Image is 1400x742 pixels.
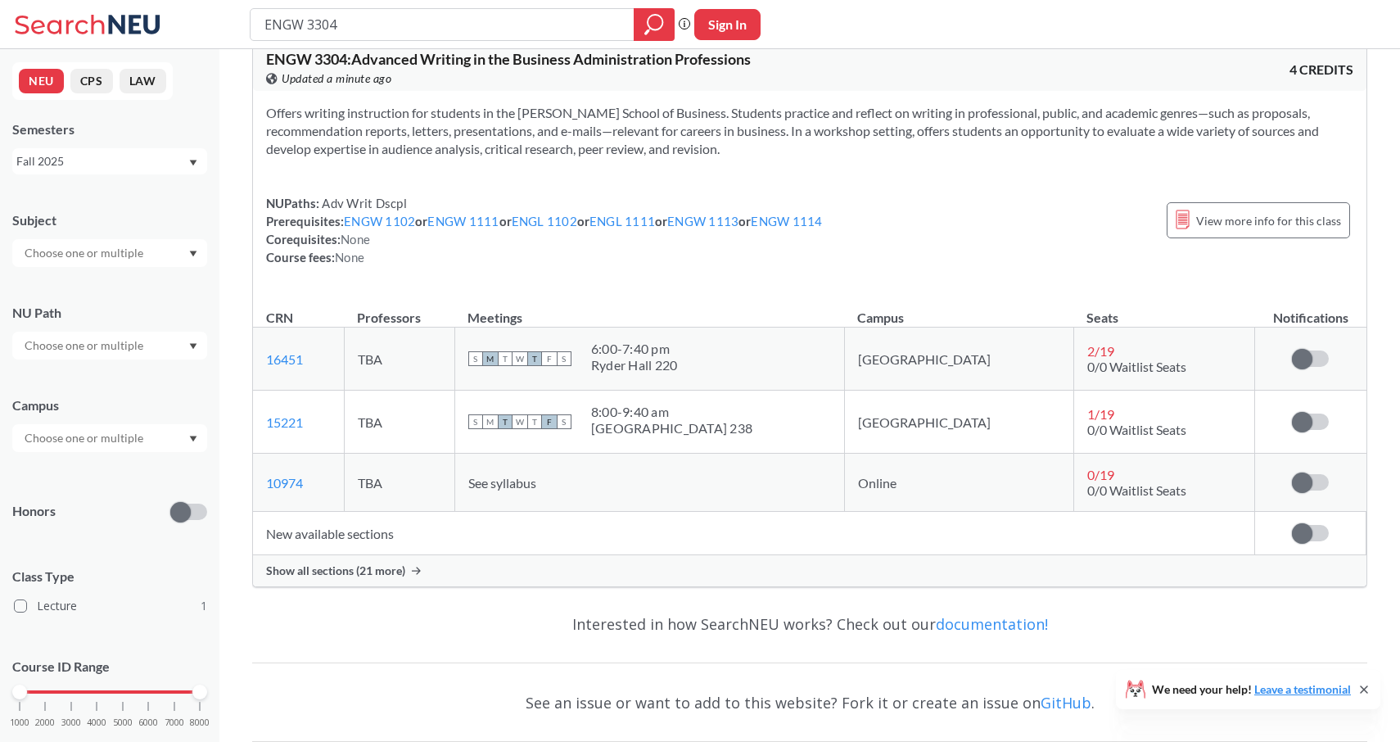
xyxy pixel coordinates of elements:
[589,214,655,228] a: ENGL 1111
[16,428,154,448] input: Choose one or multiple
[266,50,751,68] span: ENGW 3304 : Advanced Writing in the Business Administration Professions
[344,391,454,454] td: TBA
[189,436,197,442] svg: Dropdown arrow
[266,104,1353,158] section: Offers writing instruction for students in the [PERSON_NAME] School of Business. Students practic...
[513,351,527,366] span: W
[1073,292,1254,328] th: Seats
[16,336,154,355] input: Choose one or multiple
[138,718,158,727] span: 6000
[252,679,1367,726] div: See an issue or want to add to this website? Fork it or create an issue on .
[201,597,207,615] span: 1
[1255,292,1366,328] th: Notifications
[468,351,483,366] span: S
[253,512,1255,555] td: New available sections
[344,214,415,228] a: ENGW 1102
[266,351,303,367] a: 16451
[252,600,1367,648] div: Interested in how SearchNEU works? Check out our
[634,8,675,41] div: magnifying glass
[591,357,678,373] div: Ryder Hall 220
[12,424,207,452] div: Dropdown arrow
[1087,406,1114,422] span: 1 / 19
[341,232,370,247] span: None
[1087,467,1114,482] span: 0 / 19
[189,251,197,257] svg: Dropdown arrow
[335,250,364,265] span: None
[512,214,577,228] a: ENGL 1102
[61,718,81,727] span: 3000
[319,196,407,210] span: Adv Writ Dscpl
[19,69,64,93] button: NEU
[35,718,55,727] span: 2000
[266,194,823,266] div: NUPaths: Prerequisites: or or or or or Corequisites: Course fees:
[344,454,454,512] td: TBA
[454,292,844,328] th: Meetings
[12,239,207,267] div: Dropdown arrow
[266,414,303,430] a: 15221
[10,718,29,727] span: 1000
[936,614,1048,634] a: documentation!
[751,214,822,228] a: ENGW 1114
[263,11,622,38] input: Class, professor, course number, "phrase"
[844,292,1073,328] th: Campus
[120,69,166,93] button: LAW
[1087,343,1114,359] span: 2 / 19
[557,414,571,429] span: S
[542,414,557,429] span: F
[344,292,454,328] th: Professors
[427,214,499,228] a: ENGW 1111
[483,351,498,366] span: M
[468,475,536,491] span: See syllabus
[12,332,207,360] div: Dropdown arrow
[498,414,513,429] span: T
[694,9,761,40] button: Sign In
[844,454,1073,512] td: Online
[844,328,1073,391] td: [GEOGRAPHIC_DATA]
[1087,359,1186,374] span: 0/0 Waitlist Seats
[12,120,207,138] div: Semesters
[527,414,542,429] span: T
[16,152,187,170] div: Fall 2025
[468,414,483,429] span: S
[12,658,207,676] p: Course ID Range
[189,343,197,350] svg: Dropdown arrow
[542,351,557,366] span: F
[12,502,56,521] p: Honors
[190,718,210,727] span: 8000
[87,718,106,727] span: 4000
[1196,210,1341,231] span: View more info for this class
[266,309,293,327] div: CRN
[1254,682,1351,696] a: Leave a testimonial
[14,595,207,617] label: Lecture
[1087,482,1186,498] span: 0/0 Waitlist Seats
[12,396,207,414] div: Campus
[12,568,207,586] span: Class Type
[16,243,154,263] input: Choose one or multiple
[591,404,752,420] div: 8:00 - 9:40 am
[12,304,207,322] div: NU Path
[513,414,527,429] span: W
[1041,693,1091,713] a: GitHub
[591,341,678,357] div: 6:00 - 7:40 pm
[70,69,113,93] button: CPS
[557,351,571,366] span: S
[483,414,498,429] span: M
[12,148,207,174] div: Fall 2025Dropdown arrow
[12,211,207,229] div: Subject
[527,351,542,366] span: T
[266,563,405,578] span: Show all sections (21 more)
[1289,61,1353,79] span: 4 CREDITS
[1152,684,1351,695] span: We need your help!
[189,160,197,166] svg: Dropdown arrow
[1087,422,1186,437] span: 0/0 Waitlist Seats
[498,351,513,366] span: T
[344,328,454,391] td: TBA
[591,420,752,437] div: [GEOGRAPHIC_DATA] 238
[113,718,133,727] span: 5000
[282,70,391,88] span: Updated a minute ago
[253,555,1366,586] div: Show all sections (21 more)
[844,391,1073,454] td: [GEOGRAPHIC_DATA]
[667,214,738,228] a: ENGW 1113
[165,718,184,727] span: 7000
[266,475,303,491] a: 10974
[644,13,664,36] svg: magnifying glass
